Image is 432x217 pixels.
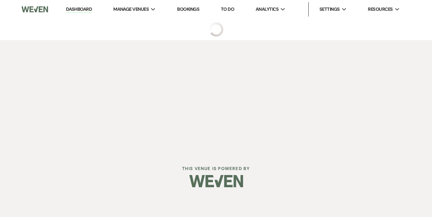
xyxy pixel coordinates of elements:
[177,6,199,12] a: Bookings
[209,22,223,37] img: loading spinner
[22,2,48,17] img: Weven Logo
[319,6,340,13] span: Settings
[221,6,234,12] a: To Do
[189,169,243,194] img: Weven Logo
[113,6,149,13] span: Manage Venues
[368,6,393,13] span: Resources
[66,6,92,13] a: Dashboard
[256,6,279,13] span: Analytics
